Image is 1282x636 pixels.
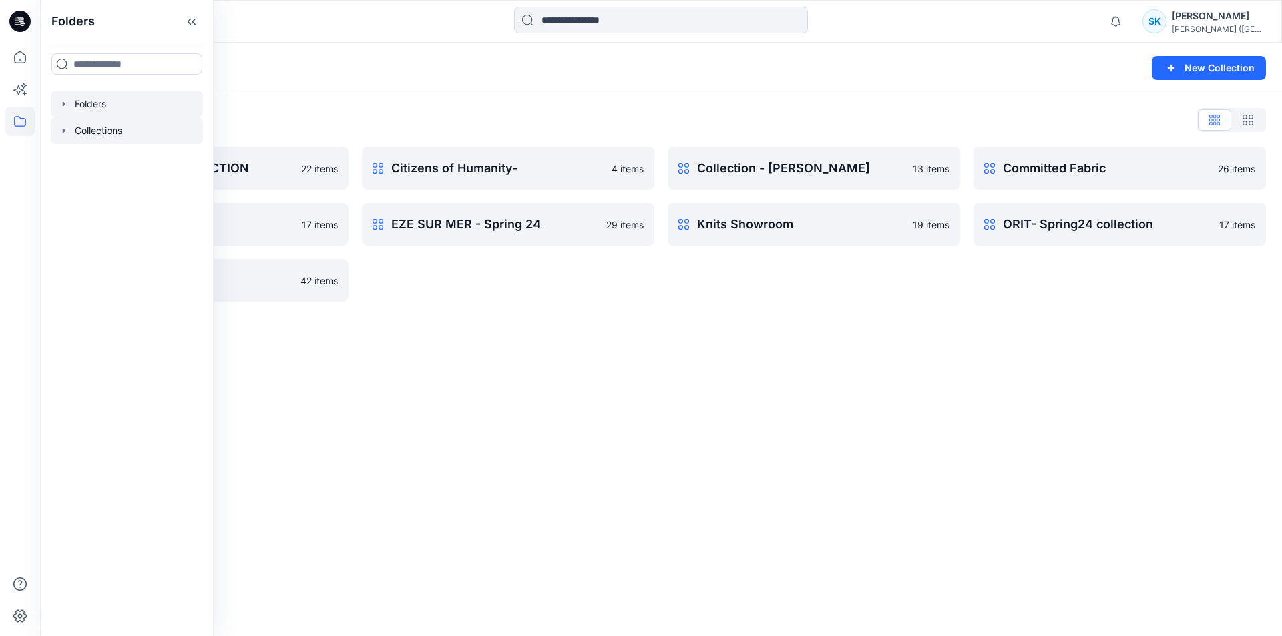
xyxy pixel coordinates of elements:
[362,147,654,190] a: Citizens of Humanity-4 items
[1152,56,1266,80] button: New Collection
[1172,8,1265,24] div: [PERSON_NAME]
[668,147,960,190] a: Collection - [PERSON_NAME]13 items
[301,162,338,176] p: 22 items
[1003,159,1210,178] p: Committed Fabric
[913,218,949,232] p: 19 items
[697,159,905,178] p: Collection - [PERSON_NAME]
[913,162,949,176] p: 13 items
[1172,24,1265,34] div: [PERSON_NAME] ([GEOGRAPHIC_DATA]) Exp...
[974,203,1266,246] a: ORIT- Spring24 collection17 items
[391,215,598,234] p: EZE SUR MER - Spring 24
[697,215,905,234] p: Knits Showroom
[1142,9,1166,33] div: SK
[606,218,644,232] p: 29 items
[300,274,338,288] p: 42 items
[1003,215,1211,234] p: ORIT- Spring24 collection
[302,218,338,232] p: 17 items
[391,159,604,178] p: Citizens of Humanity-
[974,147,1266,190] a: Committed Fabric26 items
[1218,162,1255,176] p: 26 items
[362,203,654,246] a: EZE SUR MER - Spring 2429 items
[612,162,644,176] p: 4 items
[668,203,960,246] a: Knits Showroom19 items
[1219,218,1255,232] p: 17 items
